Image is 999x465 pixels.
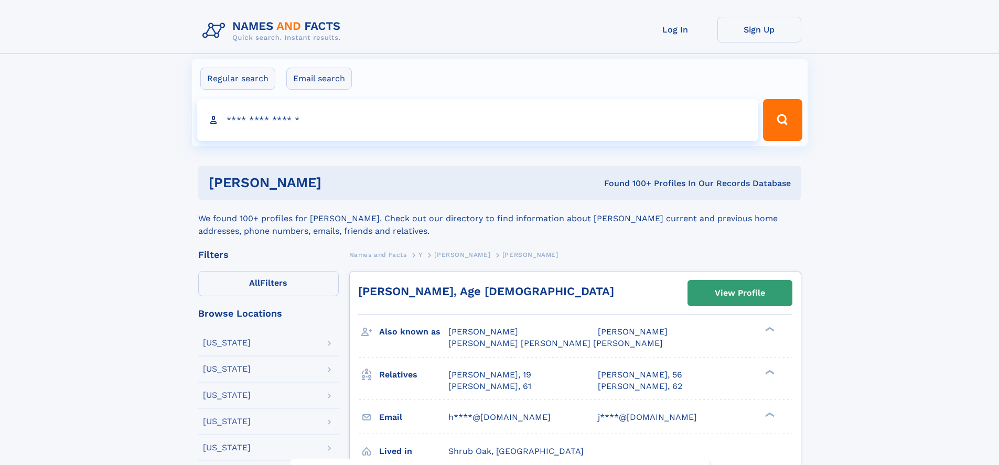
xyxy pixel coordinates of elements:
[448,381,531,392] a: [PERSON_NAME], 61
[203,417,251,426] div: [US_STATE]
[379,408,448,426] h3: Email
[762,369,775,375] div: ❯
[197,99,759,141] input: search input
[633,17,717,42] a: Log In
[349,248,407,261] a: Names and Facts
[286,68,352,90] label: Email search
[715,281,765,305] div: View Profile
[198,200,801,237] div: We found 100+ profiles for [PERSON_NAME]. Check out our directory to find information about [PERS...
[598,369,682,381] a: [PERSON_NAME], 56
[200,68,275,90] label: Regular search
[688,280,792,306] a: View Profile
[418,251,423,258] span: Y
[762,326,775,333] div: ❯
[198,17,349,45] img: Logo Names and Facts
[418,248,423,261] a: Y
[598,327,668,337] span: [PERSON_NAME]
[502,251,558,258] span: [PERSON_NAME]
[358,285,614,298] a: [PERSON_NAME], Age [DEMOGRAPHIC_DATA]
[198,309,339,318] div: Browse Locations
[203,365,251,373] div: [US_STATE]
[448,369,531,381] a: [PERSON_NAME], 19
[379,323,448,341] h3: Also known as
[717,17,801,42] a: Sign Up
[448,327,518,337] span: [PERSON_NAME]
[198,250,339,259] div: Filters
[249,278,260,288] span: All
[209,176,463,189] h1: [PERSON_NAME]
[763,99,802,141] button: Search Button
[379,442,448,460] h3: Lived in
[762,411,775,418] div: ❯
[198,271,339,296] label: Filters
[379,366,448,384] h3: Relatives
[203,444,251,452] div: [US_STATE]
[434,248,490,261] a: [PERSON_NAME]
[448,338,663,348] span: [PERSON_NAME] [PERSON_NAME] [PERSON_NAME]
[434,251,490,258] span: [PERSON_NAME]
[203,391,251,399] div: [US_STATE]
[203,339,251,347] div: [US_STATE]
[598,381,682,392] a: [PERSON_NAME], 62
[448,446,584,456] span: Shrub Oak, [GEOGRAPHIC_DATA]
[463,178,791,189] div: Found 100+ Profiles In Our Records Database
